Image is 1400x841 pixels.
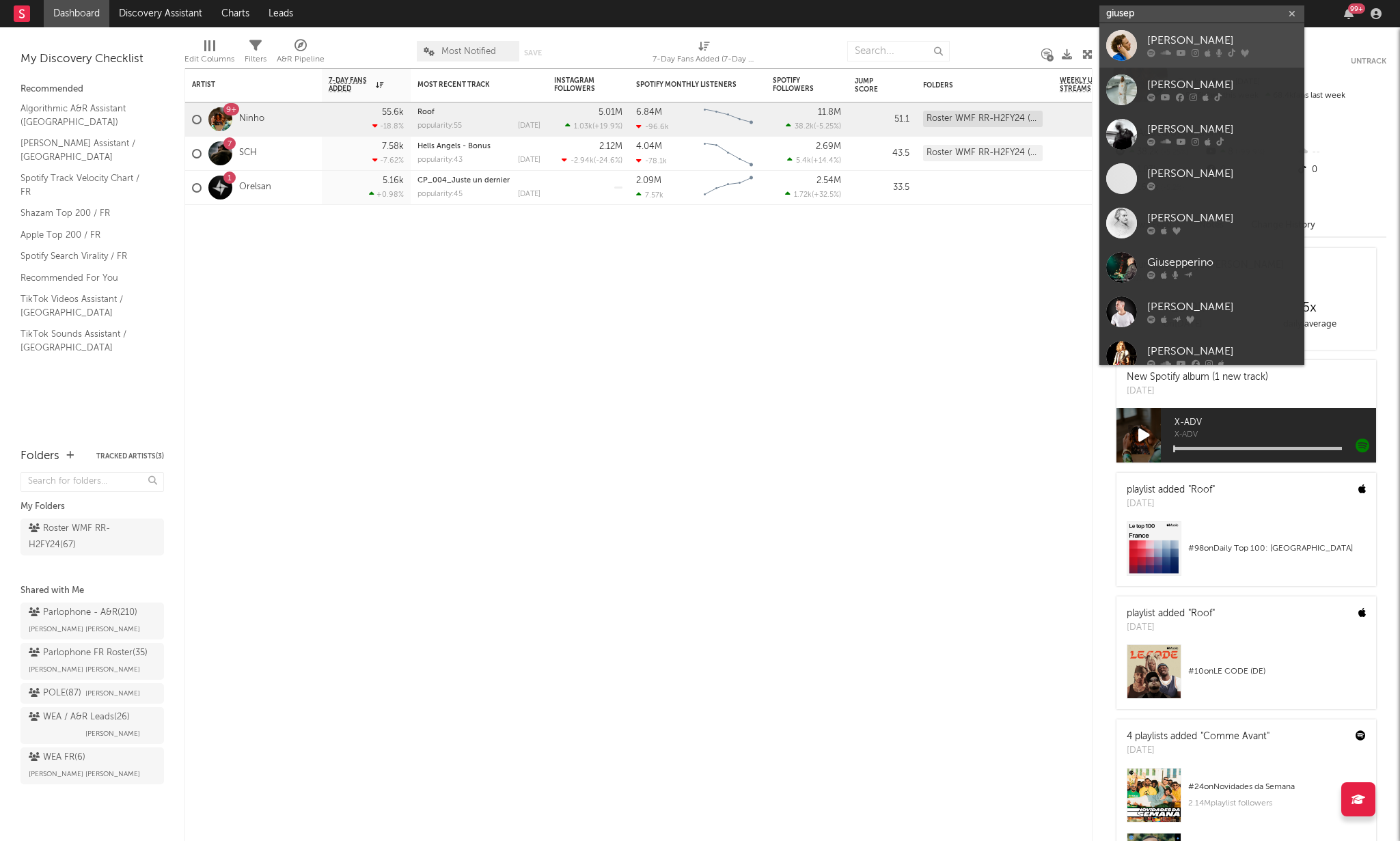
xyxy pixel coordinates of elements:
div: [PERSON_NAME] [1147,166,1298,182]
a: [PERSON_NAME] [1099,112,1304,156]
div: popularity: 55 [417,122,462,130]
a: Orelsan [239,182,271,193]
input: Search... [847,41,950,61]
div: 33.5 [855,180,909,196]
div: [DATE] [518,122,540,130]
span: [PERSON_NAME] [PERSON_NAME] [29,766,140,782]
div: CP_004_Juste un dernier [417,177,540,184]
div: 5.01M [599,108,622,117]
div: -18.8 % [372,122,404,130]
div: # 98 on Daily Top 100: [GEOGRAPHIC_DATA] [1188,540,1366,557]
div: playlist added [1127,483,1215,497]
div: ( ) [562,156,622,165]
a: Spotify Track Velocity Chart / FR [20,171,150,199]
a: Hells Angels - Bonus [417,143,491,150]
div: 5.16k [383,176,404,185]
div: New Spotify album (1 new track) [1127,370,1268,385]
div: 2.69M [816,142,841,151]
button: Untrack [1351,55,1386,68]
div: POLE ( 87 ) [29,685,81,702]
a: Parlophone - A&R(210)[PERSON_NAME] [PERSON_NAME] [20,603,164,639]
div: -96.6k [636,122,669,131]
div: 4 playlists added [1127,730,1269,744]
svg: Chart title [698,102,759,137]
span: -5.25 % [816,123,839,130]
div: popularity: 45 [417,191,463,198]
div: ( ) [786,122,841,130]
div: daily average [1246,316,1373,333]
div: 51.1 [855,111,909,128]
div: 0 [1295,161,1386,179]
span: [PERSON_NAME] [85,685,140,702]
input: Search for artists [1099,5,1304,23]
div: [DATE] [1127,497,1215,511]
svg: Chart title [698,137,759,171]
a: CP_004_Juste un dernier [417,177,510,184]
input: Search for folders... [20,472,164,492]
div: Folders [923,81,1026,89]
span: +14.4 % [813,157,839,165]
a: Ninho [239,113,264,125]
div: [DATE] [518,156,540,164]
a: POLE(87)[PERSON_NAME] [20,683,164,704]
div: Hells Angels - Bonus [417,143,540,150]
a: Parlophone FR Roster(35)[PERSON_NAME] [PERSON_NAME] [20,643,164,680]
div: Roster WMF RR-H2FY24 (67) [923,145,1043,161]
div: Spotify Followers [773,77,821,93]
div: ( ) [785,190,841,199]
a: [PERSON_NAME] [1099,334,1304,378]
div: Jump Score [855,77,889,94]
div: popularity: 43 [417,156,463,164]
div: -- [1295,143,1386,161]
div: 55.6k [382,108,404,117]
div: 7-Day Fans Added (7-Day Fans Added) [653,34,755,74]
svg: Chart title [698,171,759,205]
div: ( ) [787,156,841,165]
div: A&R Pipeline [277,34,325,74]
div: 43.5 [855,146,909,162]
span: Most Notified [441,47,496,56]
div: 7.58k [382,142,404,151]
a: [PERSON_NAME] [1099,201,1304,245]
a: Shazam Top 200 / FR [20,206,150,221]
a: [PERSON_NAME] [1099,156,1304,201]
div: 7.57k [636,191,663,199]
a: TikTok Sounds Assistant / [GEOGRAPHIC_DATA] [20,327,150,355]
a: Roster WMF RR-H2FY24(67) [20,519,164,555]
a: Roof [417,109,435,116]
div: WEA FR ( 6 ) [29,749,85,766]
a: #24onNovidades da Semana2.14Mplaylist followers [1116,768,1376,833]
a: Apple Top 200 / FR [20,228,150,243]
span: [PERSON_NAME] [PERSON_NAME] [29,661,140,678]
div: [PERSON_NAME] [1147,210,1298,227]
div: Roof [417,109,540,116]
div: Filters [245,51,266,68]
a: [PERSON_NAME] [1099,290,1304,334]
div: playlist added [1127,607,1215,621]
button: 99+ [1344,8,1354,19]
a: Giusepperino [1099,245,1304,290]
a: Spotify Search Virality / FR [20,249,150,264]
div: [PERSON_NAME] [1147,344,1298,360]
div: 2.12M [599,142,622,151]
div: 7-Day Fans Added (7-Day Fans Added) [653,51,755,68]
div: ( ) [565,122,622,130]
div: Roster WMF RR-H2FY24 ( 67 ) [29,521,125,553]
a: "Roof" [1188,609,1215,618]
a: [PERSON_NAME] [1099,68,1304,112]
div: Parlophone - A&R ( 210 ) [29,605,137,621]
a: Recommended For You [20,271,150,286]
div: Instagram Followers [554,77,602,93]
div: WEA / A&R Leads ( 26 ) [29,709,130,726]
span: Weekly US Streams [1060,77,1108,93]
div: [DATE] [1127,621,1215,635]
a: WEA / A&R Leads(26)[PERSON_NAME] [20,707,164,744]
div: Folders [20,448,59,465]
div: Edit Columns [184,51,234,68]
a: WEA FR(6)[PERSON_NAME] [PERSON_NAME] [20,747,164,784]
a: [PERSON_NAME] [1099,23,1304,68]
span: 5.4k [796,157,811,165]
div: +0.98 % [369,190,404,199]
a: Algorithmic A&R Assistant ([GEOGRAPHIC_DATA]) [20,101,150,129]
div: 11.8M [818,108,841,117]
